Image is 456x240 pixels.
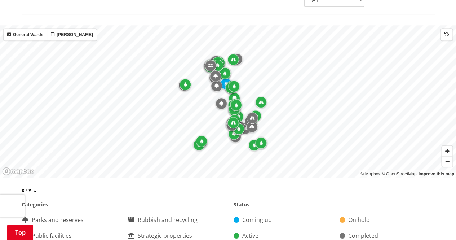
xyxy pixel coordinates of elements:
div: Map marker [205,60,216,71]
div: Map marker [250,110,261,122]
div: Parks and reserves [22,215,117,224]
div: Map marker [210,56,222,67]
div: Map marker [212,57,223,68]
div: Map marker [193,139,205,150]
a: Mapbox homepage [2,167,34,175]
div: Map marker [230,99,242,110]
div: Map marker [228,116,239,128]
div: Status [234,201,435,208]
a: OpenStreetMap [381,171,416,176]
div: Rubbish and recycling [128,215,223,224]
div: Map marker [227,117,239,129]
div: Map marker [209,72,221,84]
div: Map marker [227,117,239,128]
div: Map marker [248,139,260,151]
iframe: Messenger Launcher [423,210,449,236]
div: Map marker [228,128,240,140]
div: Map marker [255,137,267,149]
div: Map marker [230,99,242,111]
div: Map marker [211,80,222,92]
div: Map marker [216,98,227,109]
div: Active [234,231,329,240]
div: Map marker [244,116,256,127]
div: Map marker [226,80,238,92]
div: Categories [22,201,223,208]
a: Mapbox [360,171,380,176]
div: Public facilities [22,231,117,240]
button: Key [22,188,37,193]
div: Coming up [234,215,329,224]
div: Map marker [227,54,239,65]
div: Map marker [212,58,223,69]
div: Map marker [247,112,258,124]
div: Map marker [255,96,267,108]
div: Map marker [180,79,191,90]
div: Map marker [228,80,240,92]
button: Reset [441,29,452,40]
div: Map marker [225,82,237,93]
label: General Wards [4,29,47,40]
div: Map marker [229,114,240,126]
div: Strategic properties [128,231,223,240]
a: Improve this map [419,171,454,176]
div: Map marker [233,123,244,135]
div: Map marker [196,135,207,147]
div: Completed [340,231,435,240]
button: Zoom in [442,146,452,156]
div: On hold [340,215,435,224]
div: Map marker [227,117,238,128]
div: Map marker [229,103,240,115]
div: Map marker [246,121,258,132]
a: Top [7,225,33,240]
div: Map marker [210,70,221,82]
div: Map marker [204,61,215,72]
button: Zoom out [442,156,452,167]
div: Map marker [228,99,239,111]
label: [PERSON_NAME] [47,29,97,40]
div: Map marker [226,119,238,131]
div: Map marker [219,67,231,79]
div: Map marker [212,60,223,71]
div: Map marker [178,79,190,91]
div: Map marker [229,92,240,104]
div: Map marker [204,61,216,73]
